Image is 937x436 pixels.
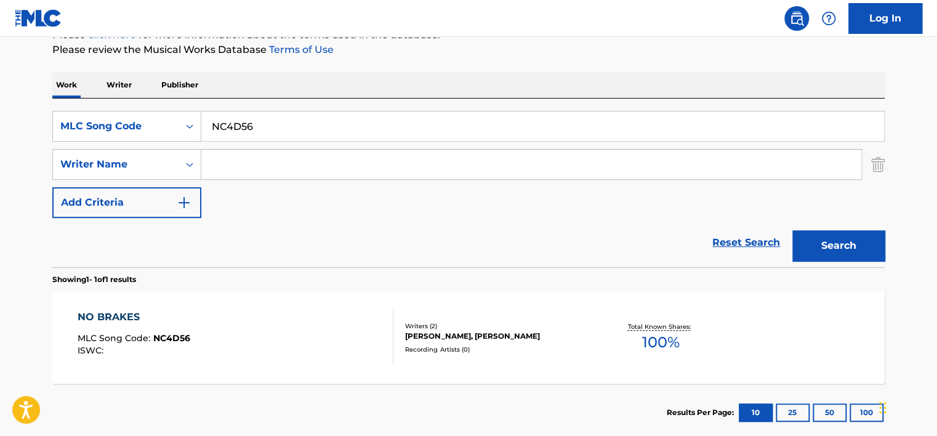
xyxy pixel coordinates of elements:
div: চ্যাট উইজেট [875,377,937,436]
span: NC4D56 [153,333,190,344]
p: Please review the Musical Works Database [52,42,885,57]
span: ISWC : [78,345,107,356]
img: 9d2ae6d4665cec9f34b9.svg [177,195,191,210]
p: Writer [103,72,135,98]
a: NO BRAKESMLC Song Code:NC4D56ISWC:Writers (2)[PERSON_NAME], [PERSON_NAME]Recording Artists (0)Tot... [52,291,885,384]
img: search [789,11,804,26]
img: help [821,11,836,26]
button: 10 [739,403,773,422]
p: Publisher [158,72,202,98]
a: Public Search [784,6,809,31]
div: MLC Song Code [60,119,171,134]
iframe: Chat Widget [875,377,937,436]
div: টেনে আনুন [879,389,887,426]
p: Total Known Shares: [627,322,693,331]
span: 100 % [641,331,679,353]
button: Search [792,230,885,261]
div: Help [816,6,841,31]
button: 100 [850,403,883,422]
p: Showing 1 - 1 of 1 results [52,274,136,285]
img: Delete Criterion [871,149,885,180]
div: [PERSON_NAME], [PERSON_NAME] [405,331,591,342]
a: Reset Search [706,229,786,256]
div: Recording Artists ( 0 ) [405,345,591,354]
div: NO BRAKES [78,310,190,325]
div: Writer Name [60,157,171,172]
p: Results Per Page: [667,407,737,418]
form: Search Form [52,111,885,267]
button: Add Criteria [52,187,201,218]
img: MLC Logo [15,9,62,27]
p: Work [52,72,81,98]
span: MLC Song Code : [78,333,153,344]
a: Log In [848,3,922,34]
button: 50 [813,403,847,422]
button: 25 [776,403,810,422]
a: Terms of Use [267,44,334,55]
div: Writers ( 2 ) [405,321,591,331]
